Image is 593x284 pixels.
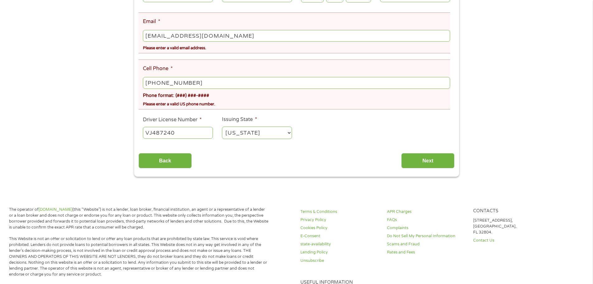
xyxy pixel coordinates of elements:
[143,77,450,89] input: (541) 754-3010
[143,43,450,51] div: Please enter a valid email address.
[387,217,466,223] a: FAQs
[387,225,466,231] a: Complaints
[143,18,160,25] label: Email
[300,241,379,247] a: state-availability
[143,90,450,99] div: Phone format: (###) ###-####
[300,249,379,255] a: Lending Policy
[143,117,202,123] label: Driver License Number
[387,241,466,247] a: Scams and Fraud
[9,207,269,230] p: The operator of (this “Website”) is not a lender, loan broker, financial institution, an agent or...
[401,153,454,168] input: Next
[143,65,173,72] label: Cell Phone
[143,99,450,107] div: Please enter a valid US phone number.
[222,116,257,123] label: Issuing State
[300,209,379,215] a: Terms & Conditions
[387,233,466,239] a: Do Not Sell My Personal Information
[143,30,450,42] input: john@gmail.com
[387,209,466,215] a: APR Charges
[300,233,379,239] a: E-Consent
[473,218,552,235] p: [STREET_ADDRESS], [GEOGRAPHIC_DATA], FL 32804.
[9,236,269,277] p: This Website is not an offer or solicitation to lend or offer any loan products that are prohibit...
[300,258,379,264] a: Unsubscribe
[473,208,552,214] h4: Contacts
[387,249,466,255] a: Rates and Fees
[300,225,379,231] a: Cookies Policy
[139,153,192,168] input: Back
[39,207,73,212] a: [DOMAIN_NAME]
[473,238,552,243] a: Contact Us
[300,217,379,223] a: Privacy Policy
